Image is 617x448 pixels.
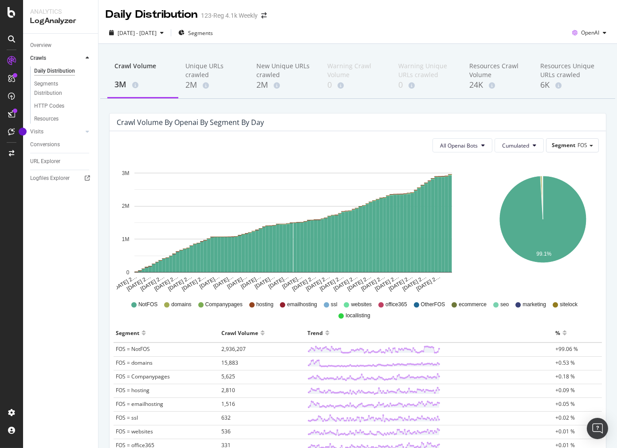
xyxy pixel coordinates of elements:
span: FOS = domains [116,359,153,366]
span: +99.06 % [555,345,578,353]
div: Tooltip anchor [19,128,27,136]
div: Visits [30,127,43,136]
span: FOS = ssl [116,414,138,421]
div: LogAnalyzer [30,16,91,26]
span: hosting [256,301,274,308]
div: URL Explorer [30,157,60,166]
span: +0.09 % [555,386,575,394]
text: 3M [122,170,130,176]
a: URL Explorer [30,157,92,166]
span: locallisting [346,312,370,319]
div: Trend [307,326,323,340]
span: NotFOS [138,301,157,308]
a: Overview [30,41,92,50]
span: FOS = hosting [116,386,149,394]
span: Segments [188,29,213,37]
div: 0 [398,79,455,91]
div: New Unique URLs crawled [256,62,313,79]
a: HTTP Codes [34,101,92,111]
div: Overview [30,41,51,50]
text: 99.1% [536,251,551,257]
span: FOS = NotFOS [116,345,150,353]
div: Crawl Volume by openai by Segment by Day [117,118,264,127]
span: 536 [221,428,231,435]
span: OpenAI [581,29,599,36]
span: FOS = Companypages [116,373,170,380]
a: Crawls [30,54,83,63]
div: Warning Unique URLs crawled [398,62,455,79]
button: Cumulated [495,138,544,152]
div: % [555,326,560,340]
div: Segments Distribution [34,79,83,98]
button: All Openai Bots [432,138,492,152]
span: OtherFOS [421,301,445,308]
span: 15,883 [221,359,238,366]
div: 2M [256,79,313,91]
span: office365 [385,301,407,308]
span: +0.05 % [555,400,575,408]
text: 1M [122,236,130,242]
div: 6K [540,79,597,91]
span: 2,810 [221,386,235,394]
div: Resources [34,114,59,124]
div: Crawls [30,54,46,63]
span: +0.01 % [555,428,575,435]
div: Segment [116,326,139,340]
a: Resources [34,114,92,124]
div: Analytics [30,7,91,16]
a: Logfiles Explorer [30,174,92,183]
span: FOS = websites [116,428,153,435]
span: +0.18 % [555,373,575,380]
div: HTTP Codes [34,101,64,111]
button: Segments [175,26,216,40]
div: Resources Unique URLs crawled [540,62,597,79]
span: ecommerce [459,301,487,308]
span: +0.53 % [555,359,575,366]
a: Segments Distribution [34,79,92,98]
span: Segment [552,141,575,149]
text: 2M [122,203,130,210]
div: 2M [185,79,242,91]
span: +0.02 % [555,414,575,421]
span: 1,516 [221,400,235,408]
svg: A chart. [117,160,469,292]
button: OpenAI [569,26,610,40]
span: 632 [221,414,231,421]
a: Daily Distribution [34,66,92,76]
span: websites [351,301,372,308]
div: Unique URLs crawled [185,62,242,79]
div: Warning Crawl Volume [327,62,384,79]
a: Conversions [30,140,92,149]
div: Crawl Volume [114,62,171,78]
span: FOS [578,141,587,149]
span: Cumulated [502,142,529,149]
span: Companypages [205,301,243,308]
span: [DATE] - [DATE] [118,29,157,37]
div: 24K [469,79,526,91]
div: Logfiles Explorer [30,174,70,183]
div: 123-Reg 4.1k Weekly [201,11,258,20]
div: Conversions [30,140,60,149]
span: ssl [331,301,338,308]
span: All Openai Bots [440,142,478,149]
span: FOS = emailhosting [116,400,163,408]
span: sitelock [560,301,578,308]
span: seo [500,301,509,308]
span: 2,936,207 [221,345,246,353]
button: [DATE] - [DATE] [106,26,167,40]
svg: A chart. [488,160,597,292]
div: 0 [327,79,384,91]
div: arrow-right-arrow-left [261,12,267,19]
span: 5,625 [221,373,235,380]
text: 0 [126,269,130,276]
div: 3M [114,79,171,90]
div: Crawl Volume [221,326,258,340]
span: emailhosting [287,301,317,308]
div: Resources Crawl Volume [469,62,526,79]
div: Open Intercom Messenger [587,418,608,439]
div: Daily Distribution [34,66,75,76]
span: domains [171,301,191,308]
div: Daily Distribution [106,7,197,22]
